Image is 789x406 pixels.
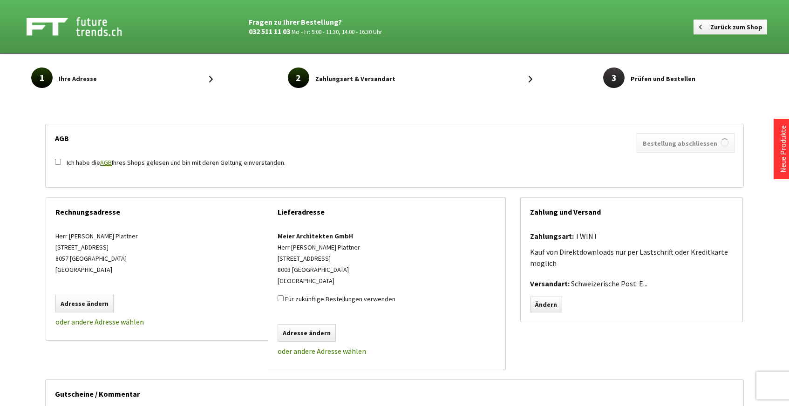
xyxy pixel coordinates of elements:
img: Shop Futuretrends - zur Startseite wechseln [27,15,143,38]
span: Plattner [116,232,138,240]
strong: Zahlungsart: [530,231,574,241]
span: [STREET_ADDRESS] [278,254,331,263]
label: Ich habe die Ihres Shops gelesen und bin mit deren Geltung einverstanden. [67,158,286,167]
a: Zurück zum Shop [694,20,767,34]
span: 1 [31,68,53,88]
span: Prüfen und Bestellen [631,73,695,84]
span: [PERSON_NAME] [291,243,336,251]
a: 032 511 11 03 [249,27,290,36]
a: Neue Produkte [778,125,788,173]
span: [GEOGRAPHIC_DATA] [278,277,334,285]
span: 3 [603,68,625,88]
div: AGB [55,124,734,148]
span: Herr [278,243,290,251]
span: Schweizerische Post: Economy [571,279,647,288]
span: [GEOGRAPHIC_DATA] [70,254,127,263]
a: Ändern [530,297,562,312]
button: Bestellung abschliessen [637,133,735,153]
span: Plattner [338,243,360,251]
span: [GEOGRAPHIC_DATA] [292,265,349,274]
small: Mo - Fr: 9:00 - 11.30, 14.00 - 16.30 Uhr [292,28,382,35]
a: AGB [100,158,112,167]
div: Rechnungsadresse [55,198,259,221]
a: Shop Futuretrends - zur Startseite wechseln [27,15,204,38]
div: Lieferadresse [278,198,496,221]
span: [STREET_ADDRESS] [55,243,109,251]
span: Herr [55,232,68,240]
span: 8057 [55,254,68,263]
span: Meier Architekten GmbH [278,232,353,240]
label: Für zukünftige Bestellungen verwenden [285,295,395,303]
span: [PERSON_NAME] [69,232,114,240]
div: Gutscheine / Kommentar [55,380,734,403]
span: Ihre Adresse [59,73,97,84]
span: 8003 [278,265,291,274]
a: Adresse ändern [278,324,336,342]
strong: Fragen zu Ihrer Bestellung? [249,17,342,27]
span: TWINT [575,231,598,241]
a: oder andere Adresse wählen [278,346,366,356]
strong: Versandart: [530,279,570,288]
span: 2 [288,68,309,88]
p: Kauf von Direktdownloads nur per Lastschrift oder Kreditkarte möglich [530,246,734,269]
a: Adresse ändern [55,295,114,312]
span: Zahlungsart & Versandart [315,73,395,84]
div: Zahlung und Versand [530,198,734,221]
a: oder andere Adresse wählen [55,317,144,326]
span: [GEOGRAPHIC_DATA] [55,265,112,274]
